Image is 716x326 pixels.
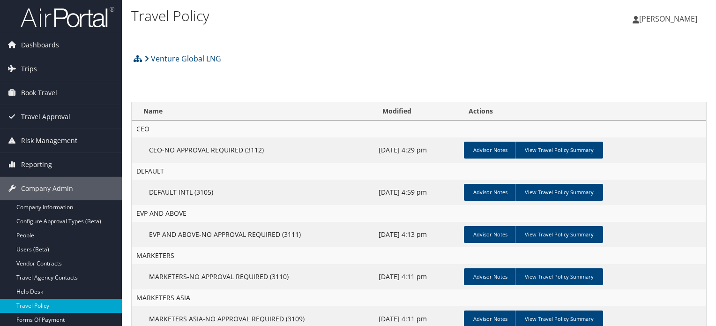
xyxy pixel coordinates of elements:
[21,33,59,57] span: Dashboards
[132,205,706,222] td: EVP AND ABOVE
[515,226,603,243] a: View Travel Policy Summary
[21,81,57,105] span: Book Travel
[132,163,706,180] td: DEFAULT
[515,142,603,159] a: View Travel Policy Summary
[374,222,460,247] td: [DATE] 4:13 pm
[132,121,706,137] td: CEO
[374,180,460,205] td: [DATE] 4:59 pm
[132,180,374,205] td: DEFAULT INTL (3105)
[374,102,460,121] th: Modified: activate to sort column ascending
[21,57,37,81] span: Trips
[144,49,221,68] a: Venture Global LNG
[464,142,517,159] a: Advisor Notes
[464,268,517,285] a: Advisor Notes
[515,268,603,285] a: View Travel Policy Summary
[21,129,77,152] span: Risk Management
[132,137,374,163] td: CEO-NO APPROVAL REQUIRED (3112)
[460,102,706,121] th: Actions
[374,137,460,163] td: [DATE] 4:29 pm
[21,105,70,129] span: Travel Approval
[21,6,114,28] img: airportal-logo.png
[639,14,697,24] span: [PERSON_NAME]
[131,6,515,26] h1: Travel Policy
[21,177,73,200] span: Company Admin
[464,226,517,243] a: Advisor Notes
[132,264,374,289] td: MARKETERS-NO APPROVAL REQUIRED (3110)
[132,247,706,264] td: MARKETERS
[633,5,707,33] a: [PERSON_NAME]
[132,222,374,247] td: EVP AND ABOVE-NO APPROVAL REQUIRED (3111)
[132,102,374,121] th: Name: activate to sort column ascending
[21,153,52,176] span: Reporting
[374,264,460,289] td: [DATE] 4:11 pm
[515,184,603,201] a: View Travel Policy Summary
[132,289,706,306] td: MARKETERS ASIA
[464,184,517,201] a: Advisor Notes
